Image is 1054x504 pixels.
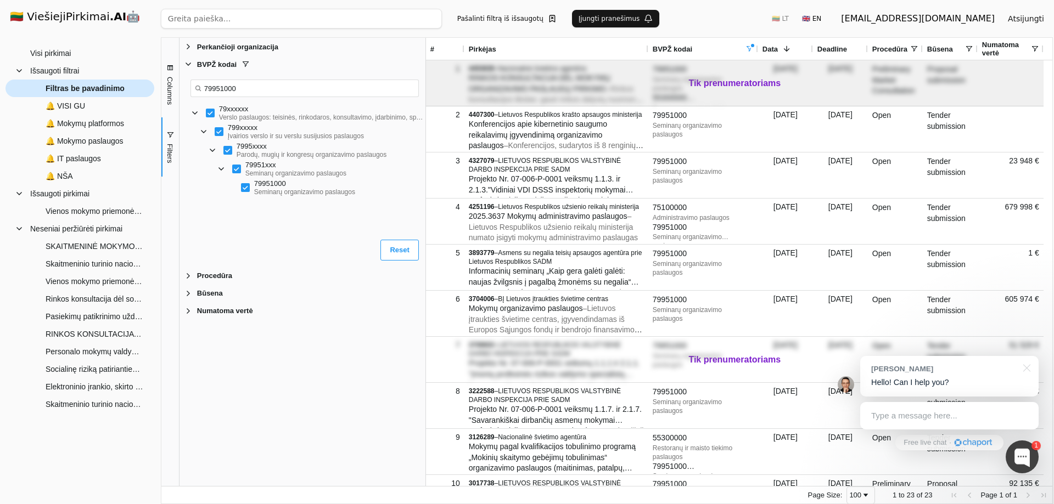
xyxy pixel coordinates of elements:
[923,152,978,198] div: Tender submission
[469,73,610,93] span: RINKOS KONSULTACIJA DĖL MOKYMŲ ORGANIZAVIMO PASLAUGŲ PIRKIMO
[30,45,71,61] span: Visi pirkimai
[469,157,621,173] span: LIETUVOS RESPUBLIKOS VALSTYBINĖ DARBO INSPEKCIJA PRIE SADM
[923,60,978,106] div: Proposal submission
[758,245,813,290] div: [DATE]
[653,45,692,53] span: BVPŽ kodai
[237,150,408,159] div: Parodų, mugių ir kongresų organizavimo paslaugos
[469,295,495,303] span: 3704006
[653,103,754,112] div: Restoranų ir maisto tiekimo paslaugos
[978,291,1044,336] div: 605 974 €
[498,203,639,211] span: Lietuvos Respublikos užsienio reikalų ministerija
[469,341,644,358] div: –
[245,169,408,178] div: Seminarų organizavimo paslaugos
[653,433,754,444] div: 55300000
[1024,491,1033,500] div: Next Page
[813,291,868,336] div: [DATE]
[30,220,122,237] span: Neseniai peržiūrėti pirkimai
[895,435,1003,450] a: Free live chat·
[653,259,754,277] div: Seminarų organizavimo paslaugos
[923,291,978,336] div: Tender submission
[197,271,232,280] span: Procedūra
[469,295,644,303] div: –
[469,387,495,395] span: 3222588
[868,199,923,244] div: Open
[980,491,997,499] span: Page
[469,442,636,494] span: Mokymų pagal kvalifikacijos tobulinimo programą „Mokinių skaitymo gebėjimų tobulinimas“ organizav...
[813,245,868,290] div: [DATE]
[950,491,958,500] div: First Page
[498,295,608,303] span: BĮ Lietuvos įtraukties švietime centras
[430,107,460,123] div: 2
[653,387,754,398] div: 79951000
[46,150,101,167] span: 🔔 IT paslaugos
[808,491,843,499] div: Page Size:
[653,93,754,104] div: 55300000
[758,429,813,474] div: [DATE]
[871,377,1028,388] p: Hello! Can I help you?
[653,472,754,480] div: Seminarų organizavimo paslaugos
[469,433,495,441] span: 3126289
[860,402,1039,429] div: Type a message here...
[868,60,923,106] div: Preliminary Market Consultation
[949,438,951,448] div: ·
[763,45,778,53] span: Data
[469,212,627,220] span: 2025.3637 Mokymų administravimo paslaugos
[893,491,896,499] span: 1
[469,202,644,211] div: –
[469,479,621,496] span: LIETUVOS RESPUBLIKOS VALSTYBINĖ DARBO INSPEKCIJA PRIE SADM
[868,429,923,474] div: Open
[469,174,643,226] span: Projekto Nr. 07-006-P-0001 veiksmų 1.1.3. ir 2.1.3."Vidiniai VDI DSSS inspektorių mokymai profesi...
[237,142,421,150] div: 7995xxxx
[978,199,1044,244] div: 679 998 €
[653,75,754,93] div: Seminarų organizavimo paslaugos
[813,152,868,198] div: [DATE]
[46,133,124,149] span: 🔔 Mokymo paslaugos
[166,77,174,105] span: Columns
[190,80,419,97] input: Search filter values
[228,132,408,140] div: Įvairios verslo ir su verslu susijusios paslaugos
[1013,491,1017,499] span: 1
[653,479,754,490] div: 79951000
[46,238,143,254] span: SKAITMENINĖ MOKYMO(-SI) PLATFORMA (Mažos vertės skelbiama apklausa)
[469,267,639,297] span: Informacinių seminarų „Kaip gera galėti galėti: naujas žvilgsnis į pagalbą žmonėms su negalia“ te...
[110,10,127,23] strong: .AI
[30,185,89,202] span: Išsaugoti pirkimai
[653,295,754,305] div: 79951000
[219,105,436,113] div: 79xxxxxx
[1005,491,1011,499] span: of
[469,341,495,349] span: 3709603
[572,10,660,27] button: Įjungti pranešimus
[872,45,907,53] span: Procedūra
[469,141,643,214] span: – Konferencijos, sudarytos iš 8 renginių apie kibernetinio saugumo sistemos elementų – rizikos va...
[758,199,813,244] div: [DATE]
[653,341,754,352] div: 79951000
[653,352,754,369] div: Seminarų organizavimo paslaugos
[166,144,174,163] span: Filters
[46,291,143,307] span: Rinkos konsultacija dėl socialinių įgūdžių ugdymo priemonės atnaujinimo ir skaitmeninimo paslaugų...
[817,45,847,53] span: Deadline
[430,337,460,353] div: 7
[469,45,496,53] span: Pirkėjas
[758,337,813,382] div: [DATE]
[469,405,642,435] span: Projekto Nr. 07-006-P-0001 veiksmų 1.1.7. ir 2.1.7. "Savarankiškai dirbančių asmenų mokymai profe...
[813,337,868,382] div: [DATE]
[469,65,495,72] span: 4453839
[653,461,754,472] div: 79951000
[906,491,914,499] span: 23
[46,168,73,184] span: 🔔 NŠA
[469,341,621,358] span: LIETUVOS RESPUBLIKOS VALSTYBINĖ DARBO INSPEKCIJA PRIE SADM
[758,106,813,152] div: [DATE]
[982,41,1030,57] span: Numatoma vertė
[219,113,423,122] div: Verslo paslaugos: teisinės, rinkodaros, konsultavimo, įdarbinimo, spausdinimo ir apsaugos
[653,202,754,213] div: 75100000
[197,289,223,297] span: Būsena
[498,111,642,118] span: Lietuvos Respublikos krašto apsaugos ministerija
[46,203,143,219] span: Vienos mokymo priemonės turinio parengimo su skaitmenine versija 3–5 m. vaikams A1–A2 paslaugų pi...
[46,80,125,97] span: Filtras be pavadinimo
[469,249,495,257] span: 3893779
[978,152,1044,198] div: 23 948 €
[46,115,124,132] span: 🔔 Mokymų platformos
[653,248,754,259] div: 79951000
[469,479,644,496] div: –
[469,203,495,211] span: 4251196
